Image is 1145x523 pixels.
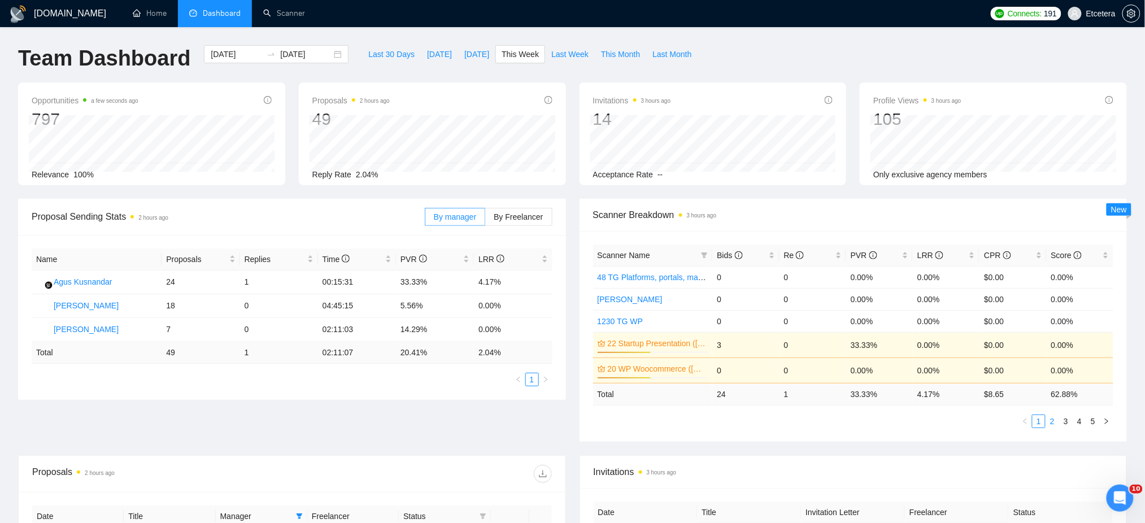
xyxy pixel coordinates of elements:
[712,358,779,383] td: 0
[598,295,663,304] a: [PERSON_NAME]
[784,251,804,260] span: Re
[539,373,552,386] li: Next Page
[162,342,240,364] td: 49
[1046,415,1059,428] li: 2
[360,98,390,104] time: 2 hours ago
[551,48,589,60] span: Last Week
[32,249,162,271] th: Name
[534,465,552,483] button: download
[598,317,643,326] a: 1230 TG WP
[846,358,913,383] td: 0.00%
[1071,10,1079,18] span: user
[318,271,396,294] td: 00:15:31
[73,170,94,179] span: 100%
[342,255,350,263] span: info-circle
[1047,383,1113,405] td: 62.88 %
[400,255,427,264] span: PVR
[979,266,1046,288] td: $0.00
[979,358,1046,383] td: $0.00
[245,253,305,265] span: Replies
[497,255,504,263] span: info-circle
[434,212,476,221] span: By manager
[979,332,1046,358] td: $0.00
[1100,415,1113,428] button: right
[699,247,710,264] span: filter
[873,94,961,107] span: Profile Views
[913,266,979,288] td: 0.00%
[545,96,552,104] span: info-circle
[931,98,961,104] time: 3 hours ago
[984,251,1011,260] span: CPR
[717,251,742,260] span: Bids
[162,318,240,342] td: 7
[368,48,415,60] span: Last 30 Days
[32,465,292,483] div: Proposals
[220,510,291,522] span: Manager
[480,513,486,520] span: filter
[323,255,350,264] span: Time
[601,48,640,60] span: This Month
[846,288,913,310] td: 0.00%
[542,376,549,383] span: right
[825,96,833,104] span: info-circle
[32,94,138,107] span: Opportunities
[240,249,318,271] th: Replies
[36,299,50,313] img: TT
[240,271,318,294] td: 1
[189,9,197,17] span: dashboard
[240,294,318,318] td: 0
[263,8,305,18] a: searchScanner
[846,332,913,358] td: 33.33%
[54,323,119,335] div: [PERSON_NAME]
[796,251,804,259] span: info-circle
[32,170,69,179] span: Relevance
[421,45,458,63] button: [DATE]
[240,342,318,364] td: 1
[1047,288,1113,310] td: 0.00%
[979,383,1046,405] td: $ 8.65
[318,294,396,318] td: 04:45:15
[362,45,421,63] button: Last 30 Days
[735,251,743,259] span: info-circle
[1073,415,1086,428] a: 4
[846,383,913,405] td: 33.33 %
[593,108,671,130] div: 14
[32,108,138,130] div: 797
[267,50,276,59] span: to
[1123,9,1140,18] span: setting
[913,332,979,358] td: 0.00%
[1074,251,1082,259] span: info-circle
[85,470,115,476] time: 2 hours ago
[1018,415,1032,428] button: left
[36,322,50,337] img: AP
[712,332,779,358] td: 3
[545,45,595,63] button: Last Week
[525,373,539,386] li: 1
[1047,358,1113,383] td: 0.00%
[18,45,190,72] h1: Team Dashboard
[913,288,979,310] td: 0.00%
[240,318,318,342] td: 0
[296,513,303,520] span: filter
[641,98,671,104] time: 3 hours ago
[1130,485,1143,494] span: 10
[267,50,276,59] span: swap-right
[1105,96,1113,104] span: info-circle
[427,48,452,60] span: [DATE]
[846,266,913,288] td: 0.00%
[396,271,474,294] td: 33.33%
[1059,415,1073,428] li: 3
[45,281,53,289] img: gigradar-bm.png
[1044,7,1056,20] span: 191
[593,383,713,405] td: Total
[36,277,112,286] a: AKAgus Kusnandar
[280,48,332,60] input: End date
[312,170,351,179] span: Reply Rate
[312,108,390,130] div: 49
[162,271,240,294] td: 24
[495,45,545,63] button: This Week
[1107,485,1134,512] iframe: Intercom live chat
[211,48,262,60] input: Start date
[712,310,779,332] td: 0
